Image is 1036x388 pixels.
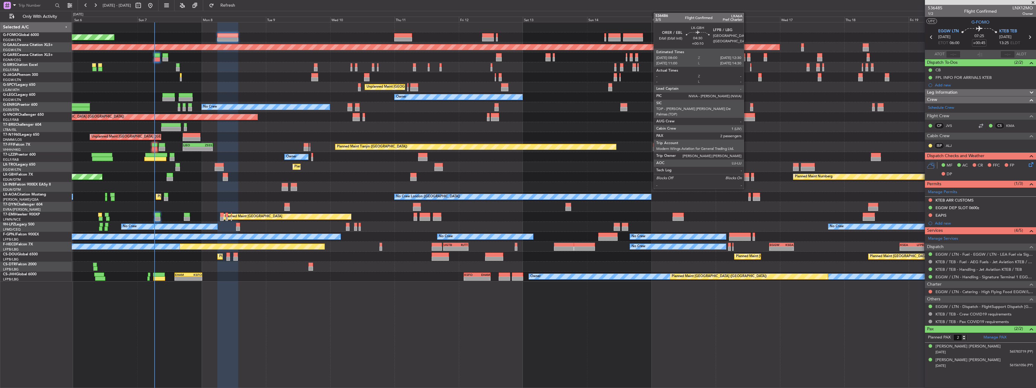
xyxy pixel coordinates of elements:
span: 13:25 [999,40,1009,46]
span: Cabin Crew [927,133,950,140]
span: 1/2 [928,11,942,16]
div: Wed 17 [780,17,844,22]
a: T7-BREChallenger 604 [3,123,41,127]
span: G-FOMO [971,19,990,25]
a: CS-JHHGlobal 6000 [3,273,37,276]
a: LX-INBFalcon 900EX EASy II [3,183,51,186]
span: AC [962,163,968,169]
span: DP [947,171,952,177]
a: LTBA/ISL [3,128,17,132]
span: CS-JHH [3,273,16,276]
span: Refresh [215,3,241,8]
div: EHAM [477,273,490,276]
div: Fri 12 [459,17,523,22]
div: No Crew [830,222,844,231]
div: Planned Maint [GEOGRAPHIC_DATA] ([GEOGRAPHIC_DATA]) [870,252,965,261]
span: Flight Crew [927,113,949,120]
div: ISP [934,142,944,149]
span: Leg Information [927,89,958,96]
div: EGGW DEP SLOT 0600z [935,205,979,210]
div: Thu 18 [844,17,909,22]
span: Dispatch To-Dos [927,59,958,66]
div: [PERSON_NAME] [PERSON_NAME] [935,344,1001,350]
div: Mon 8 [202,17,266,22]
span: Crew [927,96,937,103]
div: EHAM [175,273,188,276]
div: Planned Maint [GEOGRAPHIC_DATA] ([GEOGRAPHIC_DATA]) [29,112,124,121]
div: ZSSS [198,143,212,147]
div: Planned Maint [GEOGRAPHIC_DATA] ([GEOGRAPHIC_DATA]) [219,252,314,261]
div: No Crew [123,222,137,231]
a: G-SPCYLegacy 650 [3,83,35,87]
span: G-SIRS [3,63,14,67]
span: ETOT [938,40,948,46]
a: EGGW/LTN [3,48,21,52]
div: No Crew [203,102,217,112]
div: Planned Maint [GEOGRAPHIC_DATA] ([GEOGRAPHIC_DATA]) [736,252,831,261]
a: Manage PAX [983,335,1006,341]
span: Owner [1012,11,1033,16]
div: - [912,247,924,251]
a: KTEB / TEB - Crew COVID19 requirements [935,312,1012,317]
a: LFMN/NCE [3,217,21,222]
span: [DATE] - [DATE] [103,3,131,8]
span: Pax [927,326,934,333]
div: Tue 16 [716,17,780,22]
div: EAPIS [935,213,946,218]
a: EGGW / LTN - Handling - Signature Terminal 1 EGGW / LTN [935,274,1033,280]
div: Mon 15 [651,17,716,22]
a: EGGW/LTN [3,167,21,172]
div: No Crew [632,232,645,241]
div: - [183,147,198,151]
a: KTEB / TEB - Fuel - AEG Fuels - Jet Aviation KTEB / TEB [935,259,1033,264]
a: DNMM/LOS [3,137,22,142]
span: 536485 [928,5,942,11]
a: VHHH/HKG [3,147,21,152]
div: [DATE] [73,12,83,17]
div: No Crew [439,232,453,241]
span: T7-N1960 [3,133,20,137]
div: EGGW [770,243,782,247]
span: LX-GBH [3,173,16,176]
a: EGGW/LTN [3,98,21,102]
a: LFPB/LBG [3,237,19,242]
span: Permits [927,181,941,188]
span: CS-DOU [3,253,17,256]
a: EGNR/CEG [3,58,21,62]
a: T7-FFIFalcon 7X [3,143,30,147]
a: EDLW/DTM [3,177,21,182]
a: KMA [1006,123,1020,128]
a: EDLW/DTM [3,187,21,192]
div: Owner [286,152,296,161]
a: EGGW/LTN [3,38,21,42]
div: Unplanned Maint [GEOGRAPHIC_DATA] ([GEOGRAPHIC_DATA]) [91,132,191,141]
div: Add new [935,82,1033,88]
a: LFPB/LBG [3,257,19,262]
a: T7-EMIHawker 900XP [3,213,40,216]
a: LFPB/LBG [3,247,19,252]
span: Dispatch Checks and Weather [927,153,984,160]
a: EGSS/STN [3,108,19,112]
a: EGGW / LTN - Fuel - EGGW / LTN - LEA Fuel via Signature in EGGW [935,252,1033,257]
span: CR [978,163,983,169]
div: Unplanned Maint [GEOGRAPHIC_DATA] ([PERSON_NAME] Intl) [366,82,464,92]
div: - [770,247,782,251]
span: G-FOMO [3,33,18,37]
span: Others [927,296,940,303]
div: - [477,277,490,280]
div: - [188,277,202,280]
span: LX-AOA [3,193,17,196]
div: KSEA [782,243,793,247]
span: G-SPCY [3,83,16,87]
div: Sat 6 [73,17,137,22]
span: LNX12MO [1012,5,1033,11]
button: Refresh [206,1,242,10]
a: G-LEGCLegacy 600 [3,93,35,97]
a: LX-AOACitation Mustang [3,193,46,196]
div: KSFO [464,273,477,276]
a: LFMD/CEQ [3,227,21,232]
span: T7-FFI [3,143,14,147]
span: 9H-LPZ [3,223,15,226]
input: --:-- [946,51,961,58]
a: G-SIRSCitation Excel [3,63,38,67]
